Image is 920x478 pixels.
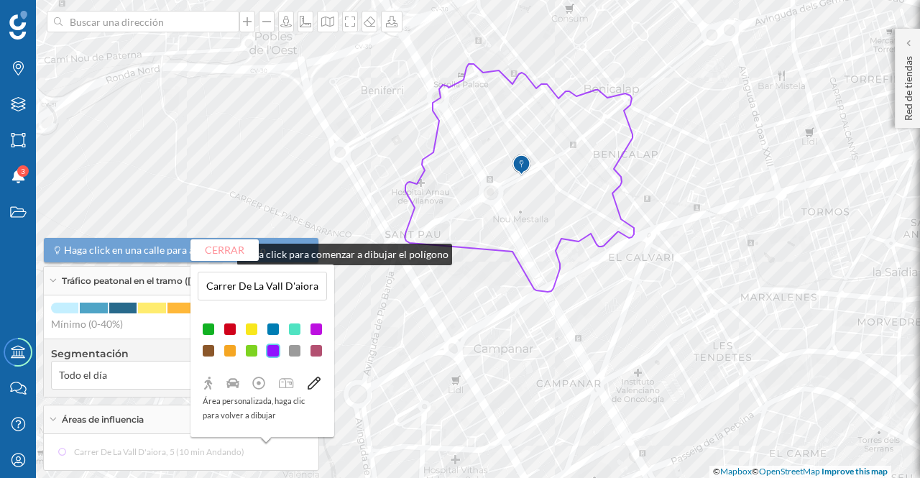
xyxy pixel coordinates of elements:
div: © © [709,466,891,478]
span: Haga click en una calle para analizar el tráfico [64,243,266,257]
div: Haga click para comenzar a dibujar el polígono [237,244,452,265]
button: Cerrar [190,239,259,261]
span: Soporte [29,10,80,23]
a: Improve this map [822,466,888,477]
span: Áreas de influencia [62,413,144,426]
img: Marker [512,151,530,180]
span: Mínimo (0-40%) [51,317,123,331]
a: OpenStreetMap [759,466,820,477]
a: Mapbox [720,466,752,477]
span: 3 [21,164,25,178]
p: Red de tiendas [901,50,916,121]
span: Tráfico peatonal en el tramo ([GEOGRAPHIC_DATA]) [62,275,287,288]
h4: Segmentación [51,346,311,361]
p: Área personalizada, haga clic para volver a dibujar [203,394,322,423]
span: Todo el día [59,368,107,382]
img: Geoblink Logo [9,11,27,40]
